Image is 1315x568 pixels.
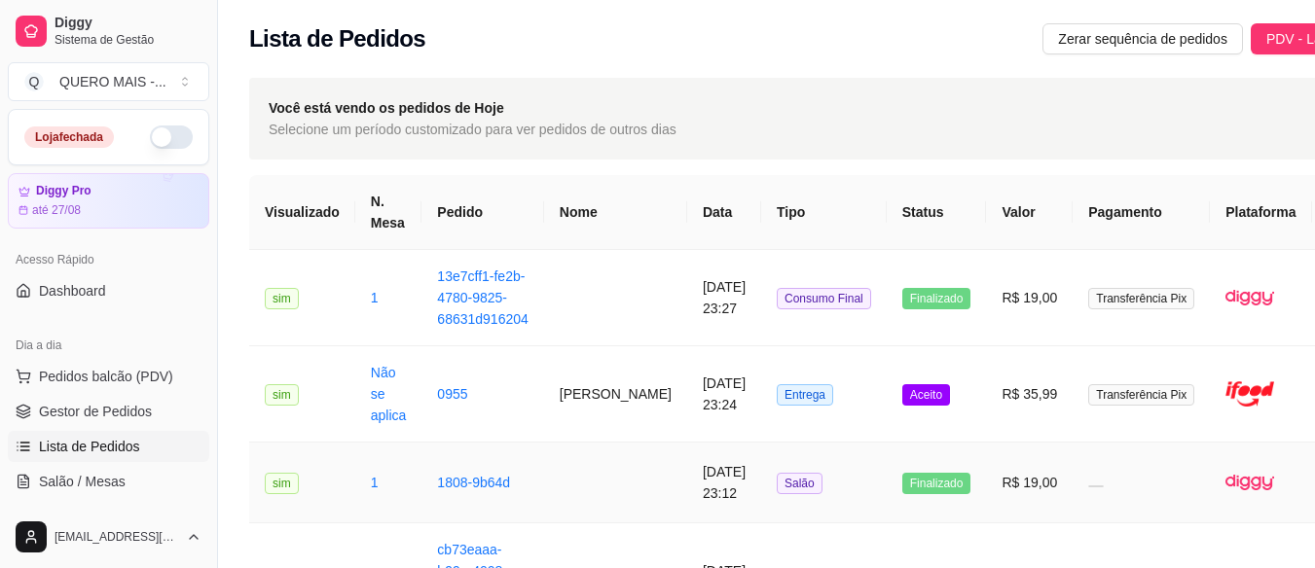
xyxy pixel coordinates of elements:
span: Aceito [902,384,950,406]
img: diggy [1225,273,1274,322]
td: [DATE] 23:27 [687,250,761,346]
span: Transferência Pix [1088,288,1194,309]
span: Zerar sequência de pedidos [1058,28,1227,50]
article: Diggy Pro [36,184,91,198]
span: Dashboard [39,281,106,301]
div: Loja fechada [24,126,114,148]
button: Zerar sequência de pedidos [1042,23,1243,54]
button: [EMAIL_ADDRESS][DOMAIN_NAME] [8,514,209,560]
th: Status [887,175,987,250]
a: Diggy Proaté 27/08 [8,173,209,229]
h2: Lista de Pedidos [249,23,425,54]
th: N. Mesa [355,175,422,250]
strong: Você está vendo os pedidos de Hoje [269,100,504,116]
img: diggy [1225,458,1274,507]
a: Diggy Botnovo [8,501,209,532]
span: Transferência Pix [1088,384,1194,406]
td: R$ 19,00 [986,250,1073,346]
a: 1 [371,475,379,490]
button: Pedidos balcão (PDV) [8,361,209,392]
a: Gestor de Pedidos [8,396,209,427]
a: Não se aplica [371,365,407,423]
span: Q [24,72,44,91]
th: Plataforma [1210,175,1311,250]
td: [PERSON_NAME] [544,346,687,443]
article: até 27/08 [32,202,81,218]
button: Alterar Status [150,125,193,149]
span: Lista de Pedidos [39,437,140,456]
td: R$ 19,00 [986,443,1073,523]
span: sim [265,288,299,309]
th: Tipo [761,175,887,250]
th: Pagamento [1073,175,1210,250]
a: Dashboard [8,275,209,306]
span: Finalizado [902,473,971,494]
th: Valor [986,175,1073,250]
a: 1808-9b64d [437,475,510,490]
a: 1 [371,290,379,305]
button: Select a team [8,62,209,101]
td: [DATE] 23:24 [687,346,761,443]
a: DiggySistema de Gestão [8,8,209,54]
div: Acesso Rápido [8,244,209,275]
div: Dia a dia [8,330,209,361]
img: ifood [1225,370,1274,418]
span: sim [265,473,299,494]
span: Finalizado [902,288,971,309]
th: Data [687,175,761,250]
span: Gestor de Pedidos [39,402,152,421]
a: 0955 [437,386,467,402]
span: Salão / Mesas [39,472,126,491]
span: Sistema de Gestão [55,32,201,48]
span: Pedidos balcão (PDV) [39,367,173,386]
th: Pedido [421,175,543,250]
a: Salão / Mesas [8,466,209,497]
span: Salão [777,473,822,494]
td: [DATE] 23:12 [687,443,761,523]
th: Nome [544,175,687,250]
td: R$ 35,99 [986,346,1073,443]
th: Visualizado [249,175,355,250]
span: Entrega [777,384,833,406]
span: Consumo Final [777,288,871,309]
a: Lista de Pedidos [8,431,209,462]
div: QUERO MAIS - ... [59,72,166,91]
span: [EMAIL_ADDRESS][DOMAIN_NAME] [55,529,178,545]
span: sim [265,384,299,406]
span: Diggy [55,15,201,32]
a: 13e7cff1-fe2b-4780-9825-68631d916204 [437,268,528,327]
span: Selecione um período customizado para ver pedidos de outros dias [269,119,676,140]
